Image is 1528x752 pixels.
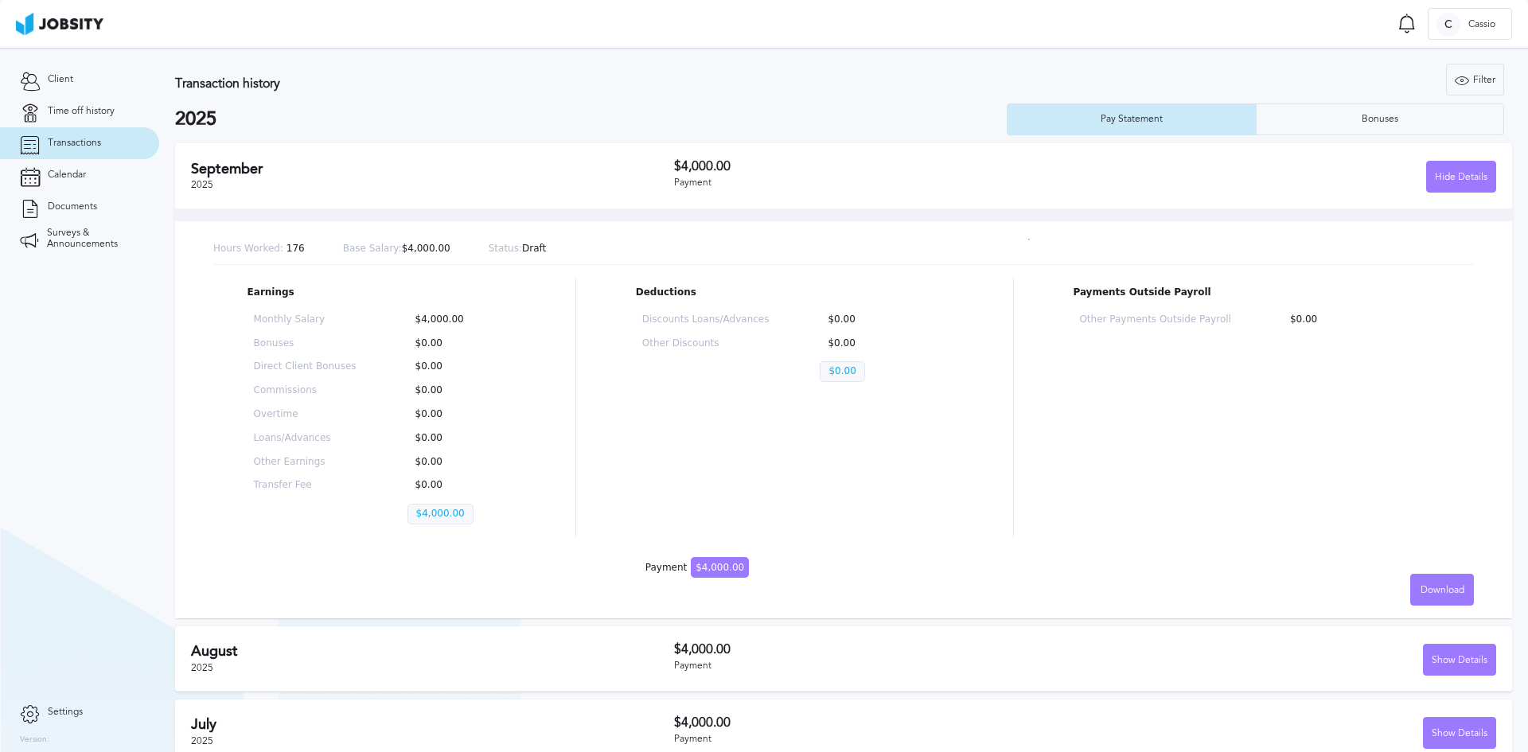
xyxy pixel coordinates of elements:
[1426,161,1496,193] button: Hide Details
[1410,574,1474,606] button: Download
[48,74,73,85] span: Client
[343,243,402,254] span: Base Salary:
[1282,314,1433,325] p: $0.00
[254,385,357,396] p: Commissions
[820,361,864,382] p: $0.00
[175,108,1007,131] h2: 2025
[191,662,213,673] span: 2025
[343,244,450,255] p: $4,000.00
[1354,114,1406,125] div: Bonuses
[1079,314,1230,325] p: Other Payments Outside Payroll
[254,314,357,325] p: Monthly Salary
[1447,64,1503,96] div: Filter
[674,159,1086,173] h3: $4,000.00
[254,409,357,420] p: Overtime
[191,161,674,177] h2: September
[407,504,474,524] p: $4,000.00
[1424,645,1495,676] div: Show Details
[691,557,749,578] span: $4,000.00
[642,314,770,325] p: Discounts Loans/Advances
[254,338,357,349] p: Bonuses
[1424,718,1495,750] div: Show Details
[407,409,510,420] p: $0.00
[1256,103,1505,135] button: Bonuses
[48,707,83,718] span: Settings
[1423,644,1496,676] button: Show Details
[191,716,674,733] h2: July
[213,244,305,255] p: 176
[47,228,139,250] span: Surveys & Announcements
[674,642,1086,657] h3: $4,000.00
[20,735,49,745] label: Version:
[1423,717,1496,749] button: Show Details
[407,361,510,372] p: $0.00
[1428,8,1512,40] button: CCassio
[674,715,1086,730] h3: $4,000.00
[820,314,947,325] p: $0.00
[175,76,902,91] h3: Transaction history
[191,735,213,746] span: 2025
[645,563,749,574] div: Payment
[16,13,103,35] img: ab4bad089aa723f57921c736e9817d99.png
[1460,19,1503,30] span: Cassio
[407,314,510,325] p: $4,000.00
[1436,13,1460,37] div: C
[636,287,953,298] p: Deductions
[407,457,510,468] p: $0.00
[674,734,1086,745] div: Payment
[1427,162,1495,193] div: Hide Details
[407,385,510,396] p: $0.00
[407,433,510,444] p: $0.00
[674,177,1086,189] div: Payment
[1093,114,1171,125] div: Pay Statement
[48,106,115,117] span: Time off history
[489,244,547,255] p: Draft
[248,287,516,298] p: Earnings
[1421,585,1464,596] span: Download
[48,169,86,181] span: Calendar
[407,480,510,491] p: $0.00
[674,660,1086,672] div: Payment
[254,480,357,491] p: Transfer Fee
[407,338,510,349] p: $0.00
[642,338,770,349] p: Other Discounts
[1446,64,1504,95] button: Filter
[820,338,947,349] p: $0.00
[254,361,357,372] p: Direct Client Bonuses
[191,643,674,660] h2: August
[48,201,97,212] span: Documents
[191,179,213,190] span: 2025
[48,138,101,149] span: Transactions
[254,457,357,468] p: Other Earnings
[489,243,522,254] span: Status:
[1007,103,1256,135] button: Pay Statement
[1073,287,1440,298] p: Payments Outside Payroll
[213,243,283,254] span: Hours Worked:
[254,433,357,444] p: Loans/Advances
